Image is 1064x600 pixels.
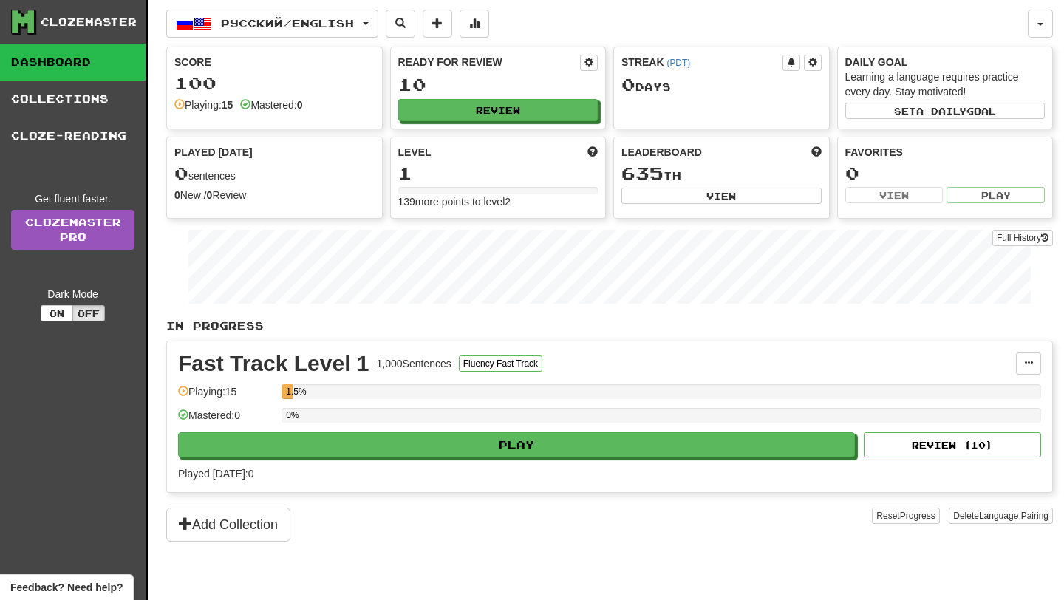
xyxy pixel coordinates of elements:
[845,103,1046,119] button: Seta dailygoal
[587,145,598,160] span: Score more points to level up
[178,384,274,409] div: Playing: 15
[174,189,180,201] strong: 0
[459,355,542,372] button: Fluency Fast Track
[398,55,581,69] div: Ready for Review
[845,187,944,203] button: View
[947,187,1045,203] button: Play
[11,191,134,206] div: Get fluent faster.
[174,98,233,112] div: Playing:
[11,287,134,301] div: Dark Mode
[166,10,378,38] button: Русский/English
[72,305,105,321] button: Off
[174,164,375,183] div: sentences
[621,188,822,204] button: View
[621,163,664,183] span: 635
[460,10,489,38] button: More stats
[666,58,690,68] a: (PDT)
[174,55,375,69] div: Score
[845,69,1046,99] div: Learning a language requires practice every day. Stay motivated!
[398,194,598,209] div: 139 more points to level 2
[240,98,302,112] div: Mastered:
[811,145,822,160] span: This week in points, UTC
[174,188,375,202] div: New / Review
[845,55,1046,69] div: Daily Goal
[174,145,253,160] span: Played [DATE]
[621,55,782,69] div: Streak
[872,508,939,524] button: ResetProgress
[900,511,935,521] span: Progress
[207,189,213,201] strong: 0
[423,10,452,38] button: Add sentence to collection
[845,145,1046,160] div: Favorites
[979,511,1048,521] span: Language Pairing
[398,99,598,121] button: Review
[845,164,1046,183] div: 0
[221,17,354,30] span: Русский / English
[286,384,293,399] div: 1.5%
[174,163,188,183] span: 0
[178,408,274,432] div: Mastered: 0
[949,508,1053,524] button: DeleteLanguage Pairing
[41,305,73,321] button: On
[864,432,1041,457] button: Review (10)
[621,74,635,95] span: 0
[621,164,822,183] div: th
[297,99,303,111] strong: 0
[222,99,233,111] strong: 15
[178,468,253,480] span: Played [DATE]: 0
[386,10,415,38] button: Search sentences
[10,580,123,595] span: Open feedback widget
[992,230,1053,246] button: Full History
[166,318,1053,333] p: In Progress
[398,164,598,183] div: 1
[174,74,375,92] div: 100
[398,75,598,94] div: 10
[11,210,134,250] a: ClozemasterPro
[621,145,702,160] span: Leaderboard
[398,145,432,160] span: Level
[166,508,290,542] button: Add Collection
[916,106,966,116] span: a daily
[178,432,855,457] button: Play
[178,352,369,375] div: Fast Track Level 1
[621,75,822,95] div: Day s
[377,356,451,371] div: 1,000 Sentences
[41,15,137,30] div: Clozemaster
